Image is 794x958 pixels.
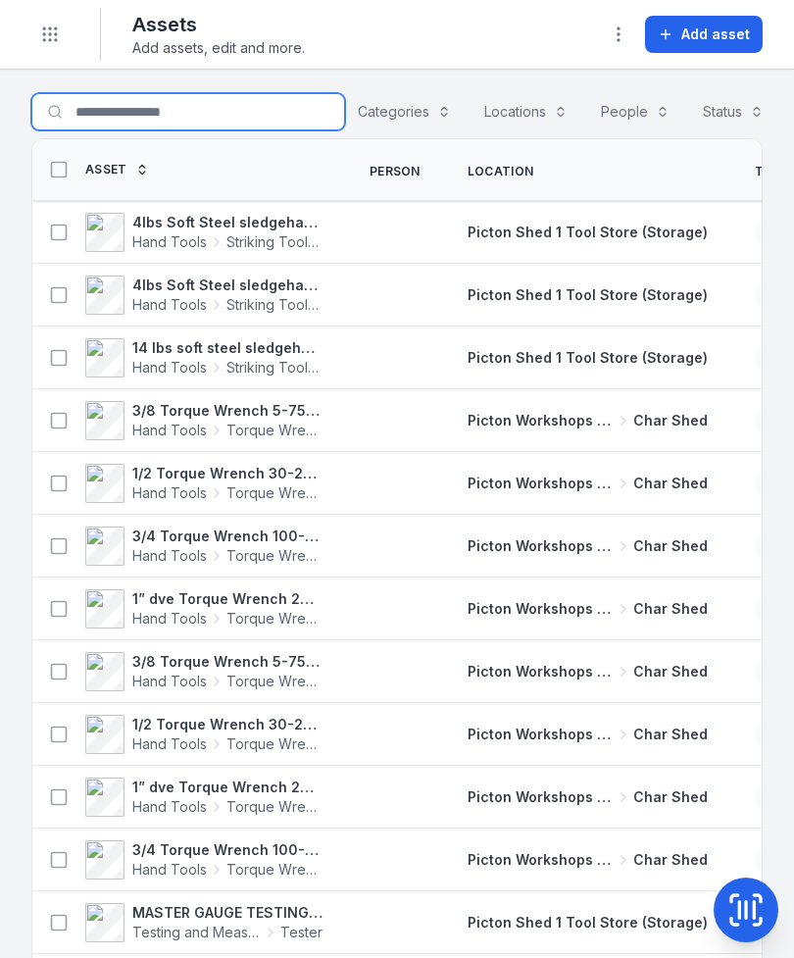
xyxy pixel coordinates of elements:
[85,840,323,880] a: 3/4 Torque Wrench 100-600 ft/lbs 4575Hand ToolsTorque Wrench
[633,411,708,430] span: Char Shed
[226,860,323,880] span: Torque Wrench
[226,546,323,566] span: Torque Wrench
[132,923,261,942] span: Testing and Measurement
[226,295,323,315] span: Striking Tools / Hammers
[85,338,323,378] a: 14 lbs soft steel sledgehammerHand ToolsStriking Tools / Hammers
[132,421,207,440] span: Hand Tools
[370,164,421,179] span: Person
[468,662,708,681] a: Picton Workshops & BaysChar Shed
[690,93,776,130] button: Status
[132,295,207,315] span: Hand Tools
[645,16,763,53] button: Add asset
[85,903,323,942] a: MASTER GAUGE TESTING KITTesting and MeasurementTester
[468,787,614,807] span: Picton Workshops & Bays
[132,338,323,358] strong: 14 lbs soft steel sledgehammer
[633,850,708,870] span: Char Shed
[132,840,323,860] strong: 3/4 Torque Wrench 100-600 ft/lbs 4575
[280,923,323,942] span: Tester
[468,662,614,681] span: Picton Workshops & Bays
[755,164,781,179] span: Tag
[132,401,323,421] strong: 3/8 Torque Wrench 5-75 ft/lbs 4582
[132,358,207,378] span: Hand Tools
[85,589,323,629] a: 1” dve Torque Wrench 200-1000ft/lbs 4571Hand ToolsTorque Wrench
[132,903,323,923] strong: MASTER GAUGE TESTING KIT
[31,16,69,53] button: Toggle navigation
[468,913,708,933] a: Picton Shed 1 Tool Store (Storage)
[132,11,305,38] h2: Assets
[468,599,708,619] a: Picton Workshops & BaysChar Shed
[132,860,207,880] span: Hand Tools
[226,609,323,629] span: Torque Wrench
[468,850,708,870] a: Picton Workshops & BaysChar Shed
[633,787,708,807] span: Char Shed
[132,527,323,546] strong: 3/4 Torque Wrench 100-600 ft/lbs 4576
[85,464,323,503] a: 1/2 Torque Wrench 30-250 ft/lbs 4578Hand ToolsTorque Wrench
[226,734,323,754] span: Torque Wrench
[468,474,614,493] span: Picton Workshops & Bays
[132,38,305,58] span: Add assets, edit and more.
[132,213,323,232] strong: 4lbs Soft Steel sledgehammer
[132,778,323,797] strong: 1” dve Torque Wrench 200-1000 ft/lbs 4572
[132,652,323,672] strong: 3/8 Torque Wrench 5-75 ft/lbd
[468,787,708,807] a: Picton Workshops & BaysChar Shed
[85,401,323,440] a: 3/8 Torque Wrench 5-75 ft/lbs 4582Hand ToolsTorque Wrench
[132,546,207,566] span: Hand Tools
[85,162,127,177] span: Asset
[226,358,323,378] span: Striking Tools / Hammers
[226,797,323,817] span: Torque Wrench
[468,286,708,303] span: Picton Shed 1 Tool Store (Storage)
[633,725,708,744] span: Char Shed
[132,797,207,817] span: Hand Tools
[132,672,207,691] span: Hand Tools
[226,483,323,503] span: Torque Wrench
[681,25,750,44] span: Add asset
[132,464,323,483] strong: 1/2 Torque Wrench 30-250 ft/lbs 4578
[633,474,708,493] span: Char Shed
[226,232,323,252] span: Striking Tools / Hammers
[85,162,149,177] a: Asset
[468,914,708,931] span: Picton Shed 1 Tool Store (Storage)
[468,164,533,179] span: Location
[85,778,323,817] a: 1” dve Torque Wrench 200-1000 ft/lbs 4572Hand ToolsTorque Wrench
[132,734,207,754] span: Hand Tools
[132,589,323,609] strong: 1” dve Torque Wrench 200-1000ft/lbs 4571
[588,93,682,130] button: People
[468,348,708,368] a: Picton Shed 1 Tool Store (Storage)
[468,349,708,366] span: Picton Shed 1 Tool Store (Storage)
[468,599,614,619] span: Picton Workshops & Bays
[132,609,207,629] span: Hand Tools
[468,536,614,556] span: Picton Workshops & Bays
[85,715,323,754] a: 1/2 Torque Wrench 30-250 ft/lbs 4577Hand ToolsTorque Wrench
[468,725,614,744] span: Picton Workshops & Bays
[132,232,207,252] span: Hand Tools
[468,411,708,430] a: Picton Workshops & BaysChar Shed
[132,715,323,734] strong: 1/2 Torque Wrench 30-250 ft/lbs 4577
[85,276,323,315] a: 4lbs Soft Steel sledgehammerHand ToolsStriking Tools / Hammers
[85,213,323,252] a: 4lbs Soft Steel sledgehammerHand ToolsStriking Tools / Hammers
[345,93,464,130] button: Categories
[633,662,708,681] span: Char Shed
[633,536,708,556] span: Char Shed
[132,483,207,503] span: Hand Tools
[468,850,614,870] span: Picton Workshops & Bays
[468,725,708,744] a: Picton Workshops & BaysChar Shed
[226,672,323,691] span: Torque Wrench
[471,93,580,130] button: Locations
[468,223,708,242] a: Picton Shed 1 Tool Store (Storage)
[468,536,708,556] a: Picton Workshops & BaysChar Shed
[468,224,708,240] span: Picton Shed 1 Tool Store (Storage)
[468,474,708,493] a: Picton Workshops & BaysChar Shed
[468,411,614,430] span: Picton Workshops & Bays
[132,276,323,295] strong: 4lbs Soft Steel sledgehammer
[468,285,708,305] a: Picton Shed 1 Tool Store (Storage)
[85,527,323,566] a: 3/4 Torque Wrench 100-600 ft/lbs 4576Hand ToolsTorque Wrench
[633,599,708,619] span: Char Shed
[85,652,323,691] a: 3/8 Torque Wrench 5-75 ft/lbdHand ToolsTorque Wrench
[226,421,323,440] span: Torque Wrench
